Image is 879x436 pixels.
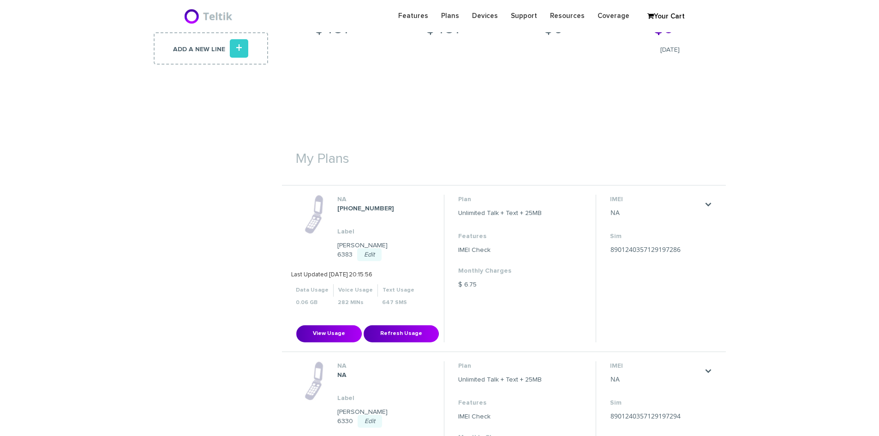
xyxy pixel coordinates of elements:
[458,195,542,204] dt: Plan
[615,45,726,54] span: [DATE]
[458,266,542,275] dt: Monthly Charges
[377,284,419,297] th: Text Usage
[458,398,542,407] dt: Features
[458,361,542,370] dt: Plan
[610,398,702,407] dt: Sim
[337,394,429,403] dt: Label
[458,280,542,289] dd: $ 6.75
[591,7,636,25] a: Coverage
[610,195,702,204] dt: IMEI
[435,7,466,25] a: Plans
[357,248,382,261] a: Edit
[458,375,542,384] dd: Unlimited Talk + Text + 25MB
[705,201,712,208] a: .
[364,325,439,342] button: Refresh Usage
[458,245,542,255] dd: IMEI Check
[377,297,419,309] th: 647 SMS
[333,297,377,309] th: 282 MINs
[291,297,334,309] th: 0.06 GB
[643,10,689,24] a: Your Cart
[504,7,544,25] a: Support
[337,227,429,236] dt: Label
[337,241,429,259] dd: [PERSON_NAME] 6383
[458,209,542,218] dd: Unlimited Talk + Text + 25MB
[305,195,323,234] img: phone
[466,7,504,25] a: Devices
[337,205,394,212] strong: [PHONE_NUMBER]
[291,284,334,297] th: Data Usage
[458,232,542,241] dt: Features
[282,137,726,171] h1: My Plans
[458,412,542,421] dd: IMEI Check
[184,7,235,25] img: BriteX
[230,39,248,58] i: +
[544,7,591,25] a: Resources
[337,195,429,204] dt: NA
[333,284,377,297] th: Voice Usage
[154,32,268,65] a: Add a new line+
[392,7,435,25] a: Features
[291,271,419,280] p: Last Updated [DATE] 20:15:56
[305,361,323,400] img: phone
[610,361,702,370] dt: IMEI
[296,325,362,342] button: View Usage
[337,407,429,426] dd: [PERSON_NAME] 6330
[705,367,712,375] a: .
[337,372,347,378] strong: NA
[358,415,382,428] a: Edit
[610,232,702,241] dt: Sim
[337,361,429,370] dt: NA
